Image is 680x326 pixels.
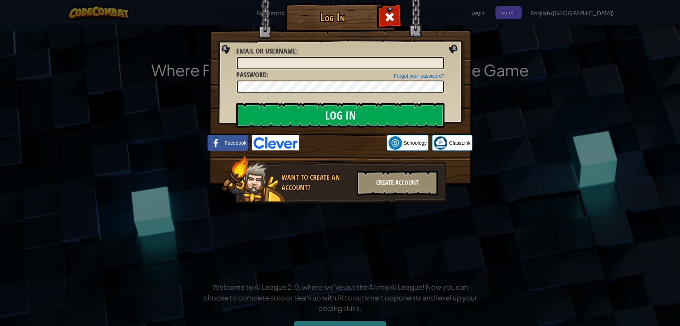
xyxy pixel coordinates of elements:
[236,46,298,56] label: :
[225,139,246,147] span: Facebook
[236,70,268,80] label: :
[389,136,402,150] img: schoology.png
[287,11,378,23] h1: Log In
[236,103,444,128] input: Log In
[236,46,296,56] span: Email or Username
[282,172,352,193] div: Want to create an account?
[299,135,387,151] iframe: Sign in with Google Button
[209,136,223,150] img: facebook_small.png
[236,70,267,79] span: Password
[252,135,299,150] img: clever-logo-blue.png
[394,73,444,79] a: Forgot your password?
[449,139,471,147] span: ClassLink
[434,136,447,150] img: classlink-logo-small.png
[404,139,427,147] span: Schoology
[357,171,438,195] div: Create Account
